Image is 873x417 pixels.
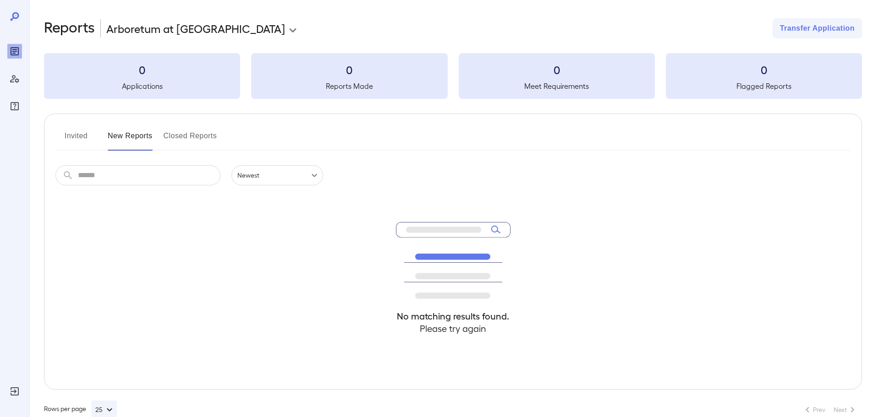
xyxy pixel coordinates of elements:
[459,81,655,92] h5: Meet Requirements
[231,165,323,185] div: Newest
[44,53,862,99] summary: 0Applications0Reports Made0Meet Requirements0Flagged Reports
[164,129,217,151] button: Closed Reports
[798,402,862,417] nav: pagination navigation
[108,129,153,151] button: New Reports
[55,129,97,151] button: Invited
[106,21,285,36] p: Arboretum at [GEOGRAPHIC_DATA]
[251,81,447,92] h5: Reports Made
[773,18,862,38] button: Transfer Application
[459,62,655,77] h3: 0
[251,62,447,77] h3: 0
[666,62,862,77] h3: 0
[7,384,22,399] div: Log Out
[44,62,240,77] h3: 0
[7,99,22,114] div: FAQ
[666,81,862,92] h5: Flagged Reports
[44,81,240,92] h5: Applications
[7,71,22,86] div: Manage Users
[396,310,511,322] h4: No matching results found.
[7,44,22,59] div: Reports
[44,18,95,38] h2: Reports
[396,322,511,335] h4: Please try again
